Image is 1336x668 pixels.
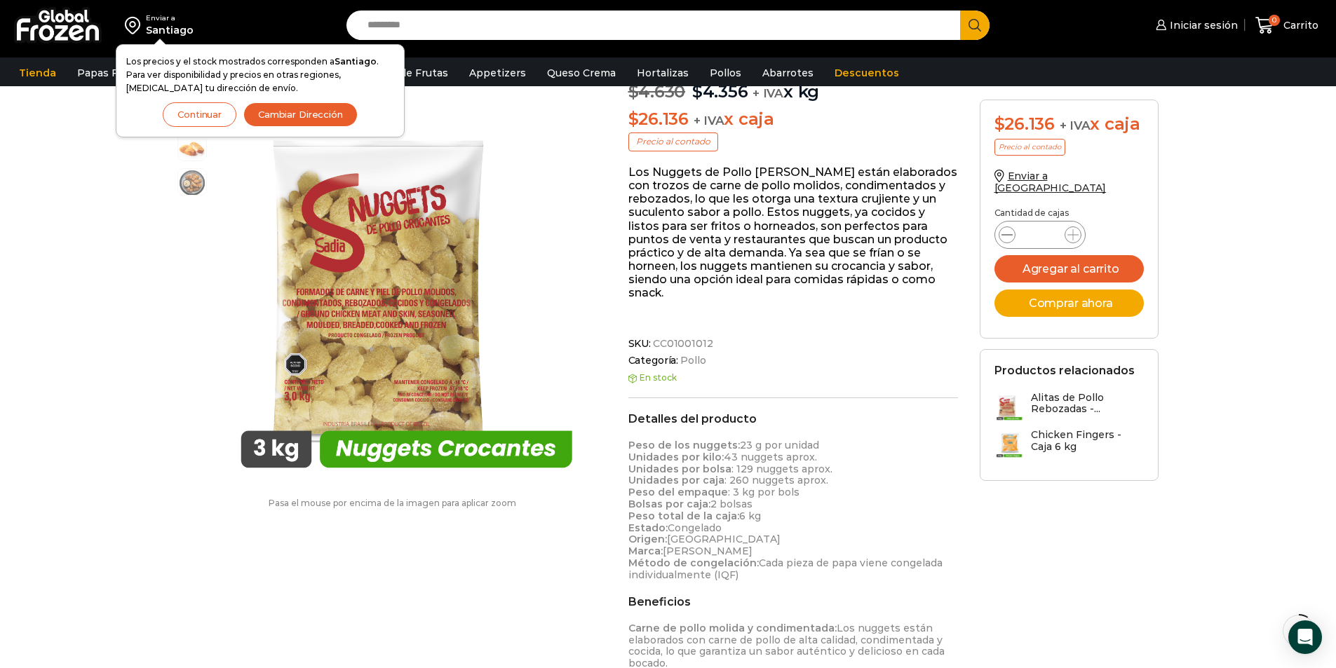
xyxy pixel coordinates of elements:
strong: Peso de los nuggets: [628,439,740,451]
button: Agregar al carrito [994,255,1145,282]
a: Enviar a [GEOGRAPHIC_DATA] [994,170,1107,194]
span: $ [628,109,639,129]
p: x caja [628,109,959,130]
span: + IVA [694,114,724,128]
bdi: 26.136 [994,114,1055,134]
span: SKU: [628,338,959,350]
a: Pollos [703,60,748,86]
strong: Unidades por caja [628,474,724,486]
a: Hortalizas [630,60,696,86]
p: Cantidad de cajas [994,208,1145,218]
a: Pulpa de Frutas [360,60,455,86]
div: Open Intercom Messenger [1288,620,1322,654]
h2: Productos relacionados [994,364,1135,377]
span: CC01001012 [651,338,713,350]
a: Descuentos [828,60,906,86]
div: x caja [994,114,1145,135]
a: Pollo [678,355,706,367]
div: Santiago [146,23,194,37]
strong: Marca: [628,545,663,557]
strong: Peso del empaque [628,486,728,498]
strong: Unidades por bolsa [628,463,731,475]
span: Carrito [1280,18,1318,32]
a: Iniciar sesión [1152,11,1238,39]
button: Comprar ahora [994,289,1145,317]
strong: Santiago [335,56,377,67]
img: address-field-icon.svg [125,13,146,37]
h2: Beneficios [628,595,959,608]
strong: Origen: [628,533,667,545]
strong: Método de congelación: [628,557,759,569]
span: $ [994,114,1005,134]
p: Precio al contado [994,139,1065,156]
a: Queso Crema [540,60,623,86]
h2: Detalles del producto [628,412,959,425]
div: Enviar a [146,13,194,23]
button: Search button [960,11,990,40]
span: + IVA [753,86,783,100]
span: $ [692,81,703,102]
a: Chicken Fingers - Caja 6 kg [994,429,1145,459]
span: $ [628,81,639,102]
span: 0 [1269,15,1280,26]
a: Abarrotes [755,60,821,86]
a: Papas Fritas [70,60,148,86]
strong: Bolsas por caja: [628,498,710,510]
a: 0 Carrito [1252,9,1322,42]
strong: Estado: [628,522,668,534]
a: Alitas de Pollo Rebozadas -... [994,392,1145,422]
input: Product quantity [1027,225,1053,245]
h3: Chicken Fingers - Caja 6 kg [1031,429,1145,453]
bdi: 26.136 [628,109,689,129]
p: 23 g por unidad 43 nuggets aprox. : 129 nuggets aprox. : 260 nuggets aprox. : 3 kg por bols 2 bol... [628,439,959,581]
p: Los Nuggets de Pollo [PERSON_NAME] están elaborados con trozos de carne de pollo molidos, condime... [628,165,959,300]
p: En stock [628,373,959,383]
button: Continuar [163,102,236,127]
span: Iniciar sesión [1166,18,1238,32]
div: 1 / 3 [214,100,599,484]
strong: Peso total de la caja: [628,510,739,522]
span: Categoría: [628,355,959,367]
strong: Unidades por kilo: [628,451,724,463]
img: nuggets [214,100,599,484]
p: Los precios y el stock mostrados corresponden a . Para ver disponibilidad y precios en otras regi... [126,55,394,95]
p: Precio al contado [628,132,718,151]
h3: Alitas de Pollo Rebozadas -... [1031,392,1145,416]
span: nuggets [178,135,206,163]
p: Pasa el mouse por encima de la imagen para aplicar zoom [177,498,607,508]
bdi: 4.630 [628,81,686,102]
span: + IVA [1060,118,1091,132]
a: Appetizers [462,60,533,86]
button: Cambiar Dirección [243,102,358,127]
span: nuggets [178,169,206,197]
bdi: 4.356 [692,81,748,102]
strong: Carne de pollo molida y condimentada: [628,622,837,634]
a: Tienda [12,60,63,86]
